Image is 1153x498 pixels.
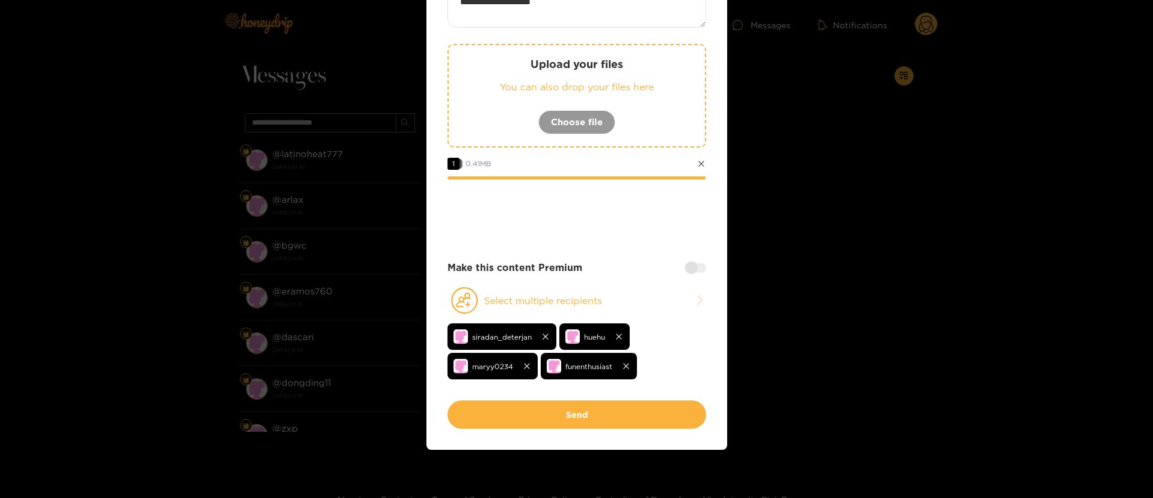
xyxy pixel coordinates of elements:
img: no-avatar.png [454,329,468,344]
img: no-avatar.png [547,359,561,373]
strong: Make this content Premium [447,261,582,275]
button: Select multiple recipients [447,287,706,314]
button: Choose file [538,110,615,134]
span: huehu [584,330,605,344]
span: 1 [447,158,460,170]
p: Upload your files [473,57,681,71]
span: funenthusiast [565,359,612,373]
img: no-avatar.png [454,359,468,373]
button: Send [447,400,706,429]
p: You can also drop your files here [473,80,681,94]
img: no-avatar.png [565,329,580,344]
span: maryy0234 [472,359,513,373]
span: siradan_deterjan [472,330,532,344]
span: 0.41 MB [466,160,491,167]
